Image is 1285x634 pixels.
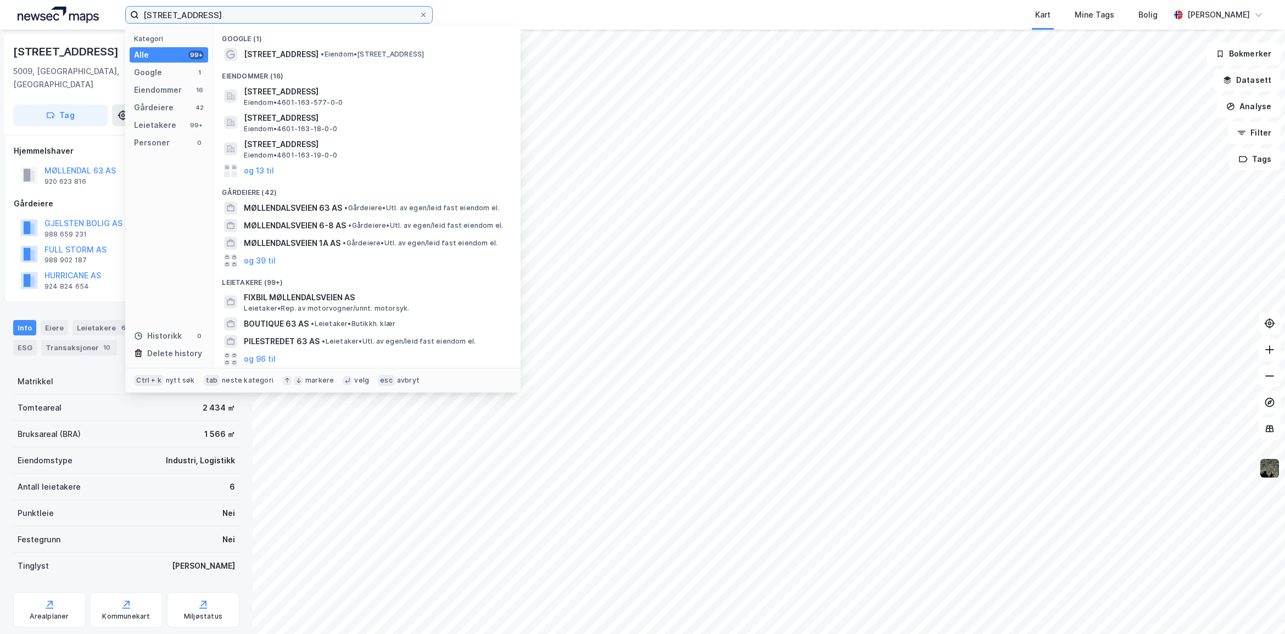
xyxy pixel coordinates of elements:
div: esc [378,375,395,386]
div: Eiendomstype [18,454,72,467]
div: Kommunekart [102,612,150,621]
iframe: Chat Widget [1230,581,1285,634]
span: [STREET_ADDRESS] [244,138,507,151]
div: Gårdeiere [134,101,174,114]
div: Transaksjoner [41,340,117,355]
div: 16 [195,86,204,94]
button: Bokmerker [1206,43,1281,65]
div: Tomteareal [18,401,62,414]
span: BOUTIQUE 63 AS [244,317,309,330]
div: 10 [101,342,113,353]
span: • [322,337,325,345]
div: markere [305,376,334,385]
span: • [321,50,324,58]
img: 9k= [1259,458,1280,479]
div: Leietakere [72,320,133,335]
div: Industri, Logistikk [166,454,235,467]
div: Historikk [134,329,182,343]
div: 6 [230,480,235,493]
div: ESG [13,340,37,355]
div: Kart [1035,8,1051,21]
div: Personer [134,136,170,149]
div: 1 566 ㎡ [204,428,235,441]
div: 5009, [GEOGRAPHIC_DATA], [GEOGRAPHIC_DATA] [13,65,153,91]
span: MØLLENDALSVEIEN 1A AS [244,237,340,250]
div: Matrikkel [18,375,53,388]
div: Gårdeiere [14,197,239,210]
div: 2 434 ㎡ [203,401,235,414]
div: Nei [222,533,235,546]
span: MØLLENDALSVEIEN 6-8 AS [244,219,346,232]
div: Gårdeiere (42) [213,179,521,199]
button: Tags [1230,148,1281,170]
span: [STREET_ADDRESS] [244,111,507,125]
span: Leietaker • Butikkh. klær [311,319,395,328]
span: [STREET_ADDRESS] [244,85,507,98]
div: Eiendommer (16) [213,63,521,83]
div: nytt søk [166,376,195,385]
div: Google [134,66,162,79]
div: Delete history [147,347,202,360]
div: Festegrunn [18,533,60,546]
div: 6 [118,322,129,333]
div: Eiendommer [134,83,182,97]
button: og 96 til [244,352,276,366]
div: neste kategori [222,376,273,385]
span: Gårdeiere • Utl. av egen/leid fast eiendom el. [348,221,503,230]
div: Leietakere [134,119,176,132]
div: 924 824 654 [44,282,89,291]
button: Tag [13,104,108,126]
input: Søk på adresse, matrikkel, gårdeiere, leietakere eller personer [139,7,419,23]
div: 1 [195,68,204,77]
span: Eiendom • 4601-163-18-0-0 [244,125,337,133]
span: Gårdeiere • Utl. av egen/leid fast eiendom el. [344,204,499,212]
span: • [348,221,351,229]
div: Tinglyst [18,559,49,573]
div: Antall leietakere [18,480,81,493]
span: FIXBIL MØLLENDALSVEIEN AS [244,291,507,304]
span: Eiendom • [STREET_ADDRESS] [321,50,424,59]
div: [STREET_ADDRESS] [13,43,121,60]
div: [PERSON_NAME] [172,559,235,573]
span: MØLLENDALSVEIEN 63 AS [244,201,342,215]
div: Eiere [41,320,68,335]
span: • [344,204,348,212]
div: Bolig [1138,8,1158,21]
div: Leietakere (99+) [213,270,521,289]
div: avbryt [397,376,420,385]
div: Arealplaner [30,612,69,621]
div: tab [204,375,220,386]
span: PILESTREDET 63 AS [244,335,320,348]
button: Filter [1228,122,1281,144]
span: Eiendom • 4601-163-577-0-0 [244,98,343,107]
div: 0 [195,138,204,147]
div: Hjemmelshaver [14,144,239,158]
div: 99+ [188,121,204,130]
div: Info [13,320,36,335]
div: Alle [134,48,149,61]
div: Bruksareal (BRA) [18,428,81,441]
span: Leietaker • Rep. av motorvogner/unnt. motorsyk. [244,304,409,313]
button: Analyse [1217,96,1281,117]
div: 988 902 187 [44,256,87,265]
span: Eiendom • 4601-163-19-0-0 [244,151,337,160]
img: logo.a4113a55bc3d86da70a041830d287a7e.svg [18,7,99,23]
button: og 39 til [244,254,276,267]
div: 0 [195,332,204,340]
div: Kategori [134,35,208,43]
div: Google (1) [213,26,521,46]
div: [PERSON_NAME] [1187,8,1250,21]
div: Ctrl + k [134,375,164,386]
span: Gårdeiere • Utl. av egen/leid fast eiendom el. [343,239,498,248]
div: Kontrollprogram for chat [1230,581,1285,634]
span: Leietaker • Utl. av egen/leid fast eiendom el. [322,337,476,346]
div: 99+ [188,51,204,59]
span: [STREET_ADDRESS] [244,48,319,61]
div: Mine Tags [1075,8,1114,21]
span: • [343,239,346,247]
div: 988 659 231 [44,230,87,239]
div: 42 [195,103,204,112]
span: • [311,319,314,328]
button: Datasett [1214,69,1281,91]
button: og 13 til [244,164,274,177]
